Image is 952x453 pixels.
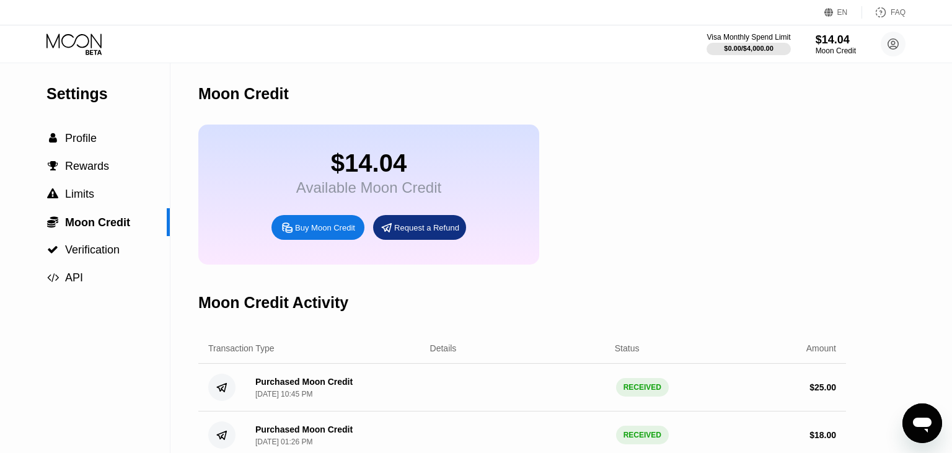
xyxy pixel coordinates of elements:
div:  [46,188,59,200]
div: Details [430,343,457,353]
span:  [49,133,57,144]
div: $ 18.00 [809,430,836,440]
div: RECEIVED [616,426,669,444]
div: Amount [806,343,836,353]
span:  [47,272,59,283]
div: Moon Credit [198,85,289,103]
div: Transaction Type [208,343,275,353]
span: Limits [65,188,94,200]
div:  [46,216,59,228]
div: Purchased Moon Credit [255,377,353,387]
div: Request a Refund [394,222,459,233]
div: EN [837,8,848,17]
div: Available Moon Credit [296,179,441,196]
div:  [46,133,59,144]
div: EN [824,6,862,19]
span:  [48,161,58,172]
iframe: Кнопка запуска окна обмена сообщениями [902,403,942,443]
span:  [47,188,58,200]
span: Moon Credit [65,216,130,229]
div: Purchased Moon Credit [255,424,353,434]
div: FAQ [891,8,906,17]
div: $ 25.00 [809,382,836,392]
div:  [46,161,59,172]
div: [DATE] 10:45 PM [255,390,312,398]
div: $14.04 [816,33,856,46]
div: $14.04 [296,149,441,177]
div: FAQ [862,6,906,19]
div: Buy Moon Credit [271,215,364,240]
div: Request a Refund [373,215,466,240]
div: Moon Credit [816,46,856,55]
div: Visa Monthly Spend Limit [707,33,790,42]
div: $14.04Moon Credit [816,33,856,55]
span: Verification [65,244,120,256]
div: Moon Credit Activity [198,294,348,312]
span:  [47,244,58,255]
span: API [65,271,83,284]
span:  [47,216,58,228]
span: Profile [65,132,97,144]
div: RECEIVED [616,378,669,397]
div: $0.00 / $4,000.00 [724,45,773,52]
div: Visa Monthly Spend Limit$0.00/$4,000.00 [707,33,790,55]
div: [DATE] 01:26 PM [255,438,312,446]
div: Settings [46,85,170,103]
span: Rewards [65,160,109,172]
div: Status [615,343,640,353]
div: Buy Moon Credit [295,222,355,233]
div:  [46,244,59,255]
